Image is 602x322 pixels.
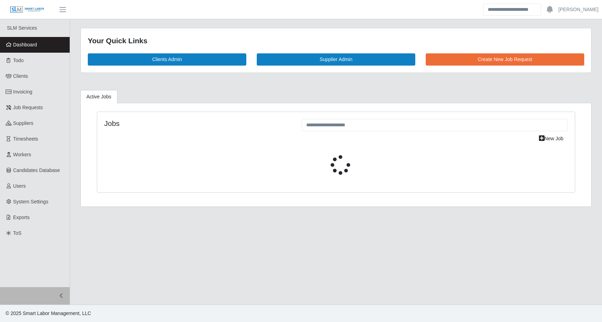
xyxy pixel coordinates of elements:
a: Clients Admin [88,53,246,66]
span: Todo [13,58,24,63]
span: System Settings [13,199,48,204]
div: Your Quick Links [88,35,584,46]
span: Job Requests [13,105,43,110]
span: Invoicing [13,89,32,95]
a: Active Jobs [80,90,117,104]
span: Exports [13,215,30,220]
span: ToS [13,230,22,236]
img: SLM Logo [10,6,45,14]
a: Supplier Admin [257,53,415,66]
a: Create New Job Request [426,53,584,66]
a: [PERSON_NAME] [558,6,599,13]
span: Candidates Database [13,167,60,173]
span: SLM Services [7,25,37,31]
input: Search [483,3,541,16]
span: Timesheets [13,136,38,142]
a: New Job [534,133,568,145]
span: © 2025 Smart Labor Management, LLC [6,310,91,316]
span: Users [13,183,26,189]
span: Workers [13,152,31,157]
span: Suppliers [13,120,33,126]
span: Dashboard [13,42,37,47]
span: Clients [13,73,28,79]
h4: Jobs [104,119,291,128]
